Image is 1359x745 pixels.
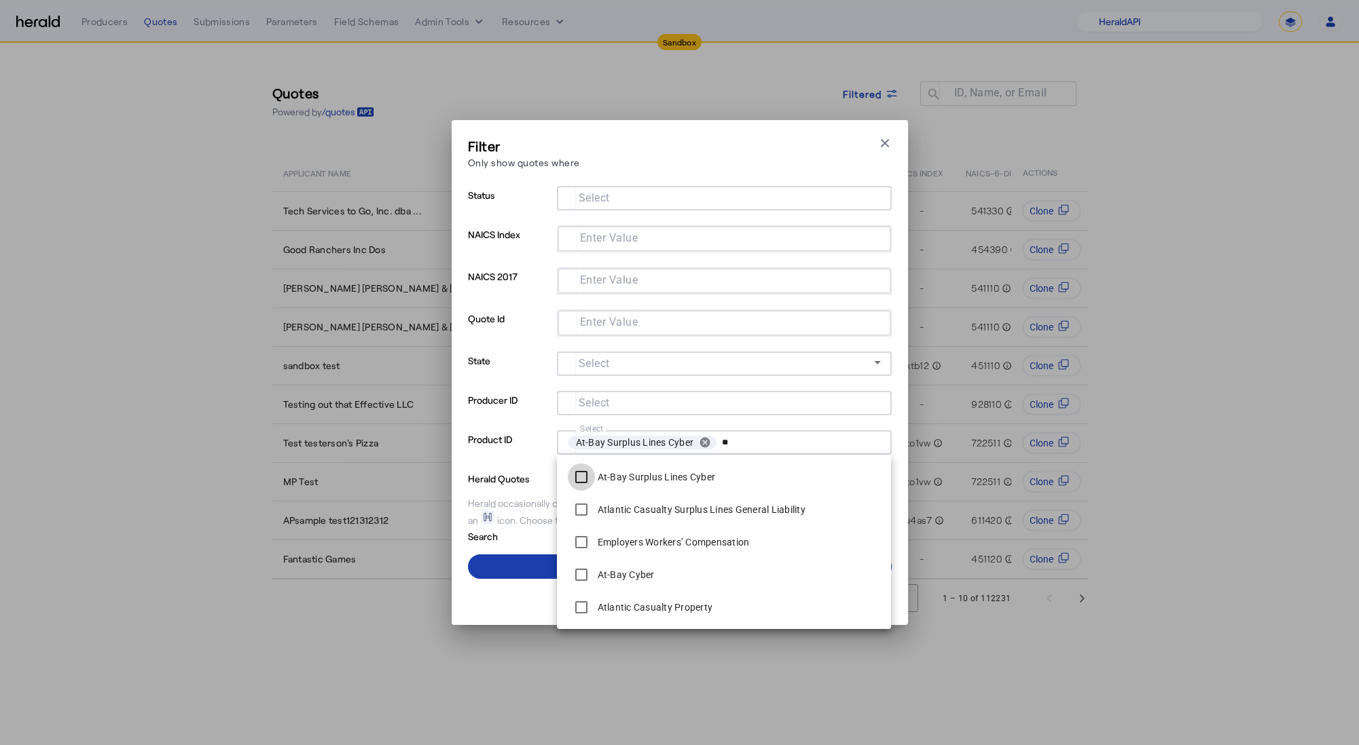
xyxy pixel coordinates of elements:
[595,568,655,581] label: At-Bay Cyber
[468,430,551,470] p: Product ID
[468,136,580,155] h3: Filter
[468,351,551,391] p: State
[580,316,638,328] mat-label: Enter Value
[579,191,610,204] mat-label: Select
[568,189,881,205] mat-chip-grid: Selection
[569,229,880,246] mat-chip-grid: Selection
[568,394,881,410] mat-chip-grid: Selection
[595,600,713,614] label: Atlantic Casualty Property
[468,497,892,527] div: Herald occasionally creates quotes on your behalf for testing purposes, which will be shown with ...
[568,433,881,452] mat-chip-grid: Selection
[468,225,551,267] p: NAICS Index
[693,436,717,448] button: remove At-Bay Surplus Lines Cyber
[576,436,694,449] span: At-Bay Surplus Lines Cyber
[595,503,805,516] label: Atlantic Casualty Surplus Lines General Liability
[569,313,880,330] mat-chip-grid: Selection
[468,267,551,309] p: NAICS 2017
[595,535,750,549] label: Employers Workers’ Compensation
[468,584,892,609] button: Clear All Filters
[595,470,716,484] label: At-Bay Surplus Lines Cyber
[569,271,880,288] mat-chip-grid: Selection
[468,155,580,170] p: Only show quotes where
[468,527,574,543] p: Search
[468,309,551,351] p: Quote Id
[468,470,574,486] p: Herald Quotes
[468,186,551,225] p: Status
[468,554,892,579] button: Apply Filters
[579,396,610,409] mat-label: Select
[579,357,610,370] mat-label: Select
[468,391,551,430] p: Producer ID
[580,273,638,286] mat-label: Enter Value
[580,423,604,433] mat-label: Select
[580,231,638,244] mat-label: Enter Value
